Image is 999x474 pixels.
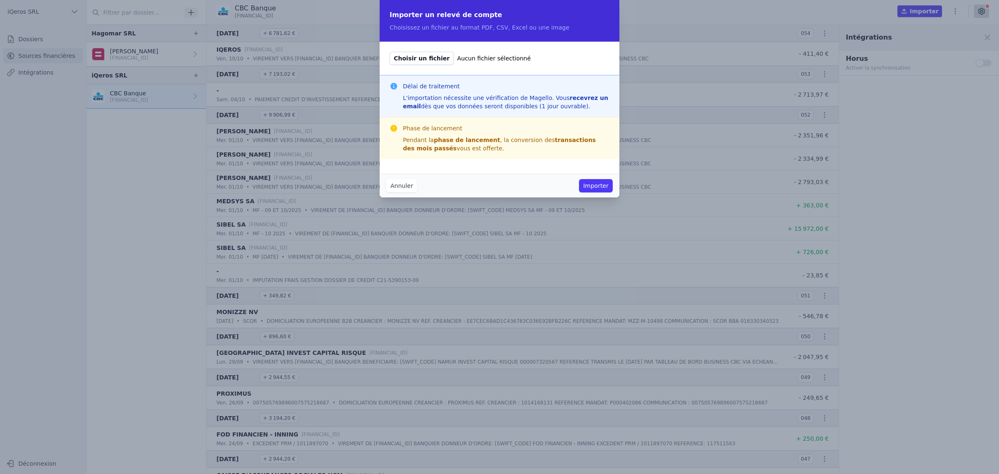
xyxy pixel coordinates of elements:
h3: Phase de lancement [403,124,609,132]
h2: Importer un relevé de compte [390,10,609,20]
p: Choisissez un fichier au format PDF, CSV, Excel ou une image [390,23,609,32]
div: L'importation nécessite une vérification de Magello. Vous dès que vos données seront disponibles ... [403,94,609,110]
h3: Délai de traitement [403,82,609,90]
div: Pendant la , la conversion des vous est offerte. [403,136,609,152]
button: Importer [579,179,613,192]
span: Aucun fichier sélectionné [457,54,531,62]
strong: phase de lancement [434,137,500,143]
button: Annuler [386,179,417,192]
span: Choisir un fichier [390,52,454,65]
